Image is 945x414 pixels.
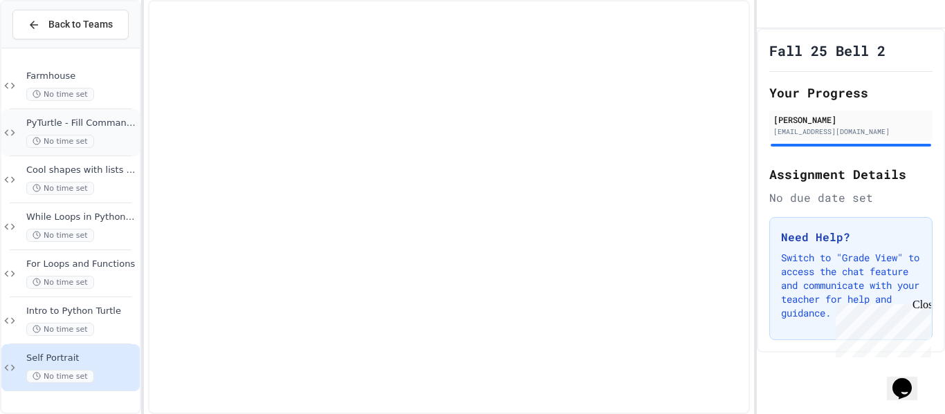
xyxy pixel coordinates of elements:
[769,164,933,184] h2: Assignment Details
[6,6,95,88] div: Chat with us now!Close
[26,370,94,383] span: No time set
[48,17,113,32] span: Back to Teams
[26,70,137,82] span: Farmhouse
[887,359,931,400] iframe: chat widget
[769,189,933,206] div: No due date set
[781,229,921,245] h3: Need Help?
[26,276,94,289] span: No time set
[26,305,137,317] span: Intro to Python Turtle
[26,258,137,270] span: For Loops and Functions
[26,164,137,176] span: Cool shapes with lists and fun features
[26,88,94,101] span: No time set
[830,299,931,357] iframe: chat widget
[26,352,137,364] span: Self Portrait
[773,113,928,126] div: [PERSON_NAME]
[26,323,94,336] span: No time set
[769,41,886,60] h1: Fall 25 Bell 2
[12,10,129,39] button: Back to Teams
[781,251,921,320] p: Switch to "Grade View" to access the chat feature and communicate with your teacher for help and ...
[769,83,933,102] h2: Your Progress
[773,126,928,137] div: [EMAIL_ADDRESS][DOMAIN_NAME]
[26,211,137,223] span: While Loops in Python Turtle
[26,117,137,129] span: PyTurtle - Fill Command with Random Number Generator
[26,182,94,195] span: No time set
[26,135,94,148] span: No time set
[26,229,94,242] span: No time set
